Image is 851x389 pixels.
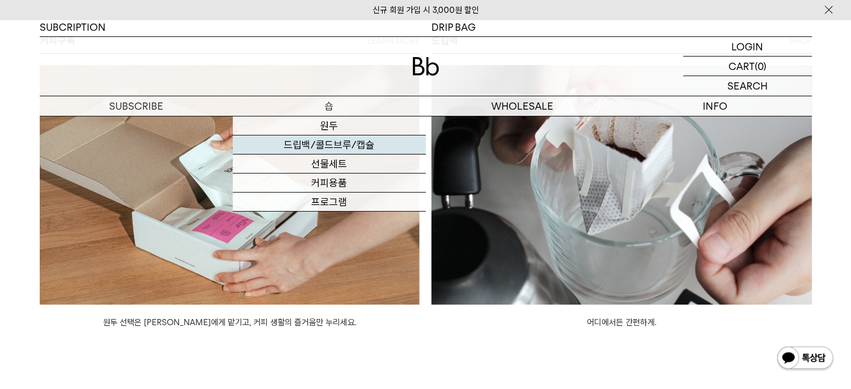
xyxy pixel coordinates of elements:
[40,65,420,304] img: 커피 정기구매
[755,57,767,76] p: (0)
[683,37,812,57] a: LOGIN
[587,317,656,327] a: 어디에서든 간편하게.
[426,96,619,116] p: WHOLESALE
[431,65,812,304] img: 드립백 구매
[233,193,426,212] a: 프로그램
[233,116,426,135] a: 원두
[233,154,426,174] a: 선물세트
[728,57,755,76] p: CART
[373,5,479,15] a: 신규 회원 가입 시 3,000원 할인
[731,37,763,56] p: LOGIN
[683,57,812,76] a: CART (0)
[619,96,812,116] p: INFO
[412,57,439,76] img: 로고
[233,174,426,193] a: 커피용품
[103,317,356,327] a: 원두 선택은 [PERSON_NAME]에게 맡기고, 커피 생활의 즐거움만 누리세요.
[727,76,768,96] p: SEARCH
[776,345,834,372] img: 카카오톡 채널 1:1 채팅 버튼
[40,96,233,116] a: SUBSCRIBE
[233,96,426,116] a: 숍
[233,135,426,154] a: 드립백/콜드브루/캡슐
